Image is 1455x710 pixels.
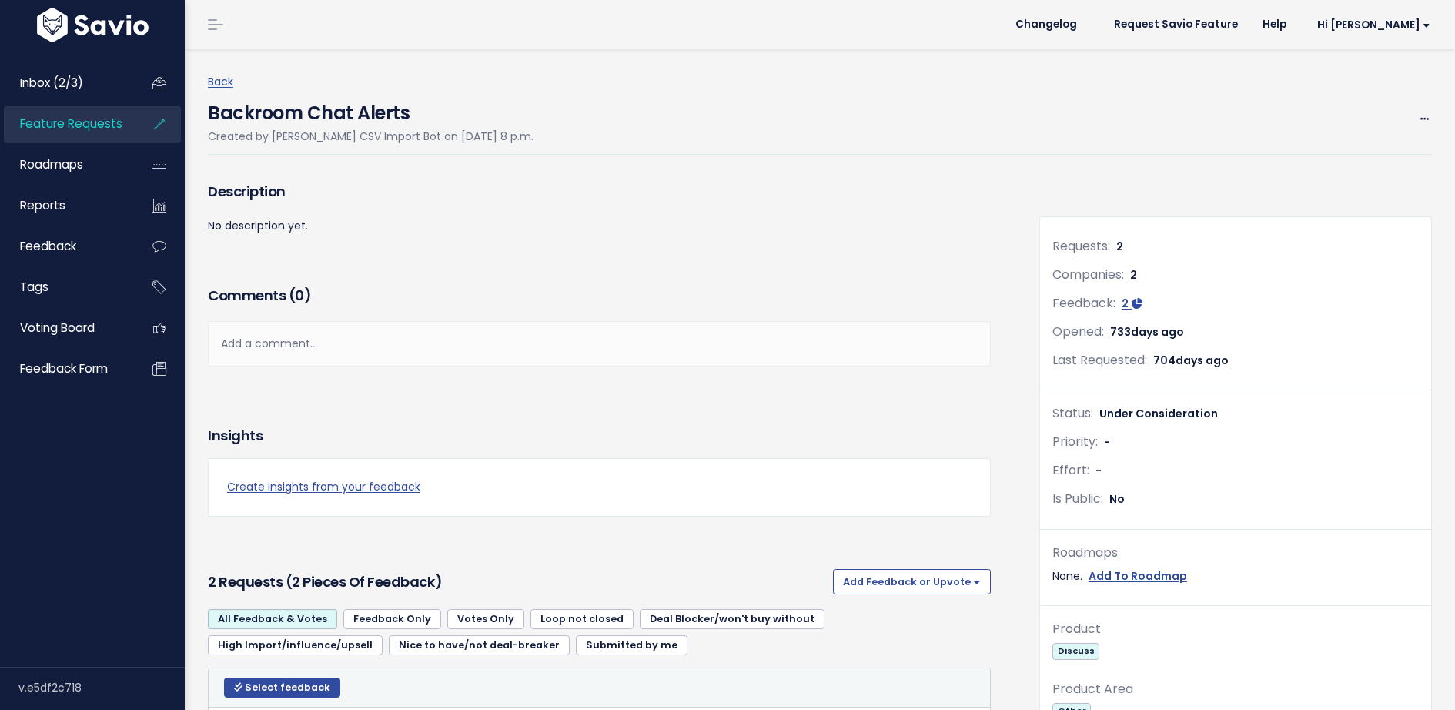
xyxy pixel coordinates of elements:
a: Feedback form [4,351,128,387]
a: Feedback [4,229,128,264]
span: 0 [295,286,304,305]
span: Voting Board [20,320,95,336]
h4: Backroom Chat Alerts [208,92,533,127]
h3: Comments ( ) [208,285,991,306]
a: Deal Blocker/won't buy without [640,609,824,629]
span: Feature Requests [20,116,122,132]
img: logo-white.9d6f32f41409.svg [33,8,152,42]
h3: Insights [208,425,263,447]
span: Changelog [1015,19,1077,30]
a: 2 [1122,296,1142,311]
a: Tags [4,270,128,305]
span: Created by [PERSON_NAME] CSV Import Bot on [DATE] 8 p.m. [208,129,533,144]
span: Hi [PERSON_NAME] [1317,19,1430,31]
div: v.e5df2c718 [18,668,185,708]
span: Companies: [1052,266,1124,283]
span: Tags [20,279,48,295]
a: Inbox (2/3) [4,65,128,101]
span: Feedback [20,238,76,254]
div: Roadmaps [1052,542,1419,564]
a: Feature Requests [4,106,128,142]
span: Effort: [1052,461,1089,479]
a: Request Savio Feature [1102,13,1250,36]
div: Product Area [1052,678,1419,701]
a: Back [208,74,233,89]
span: Opened: [1052,323,1104,340]
span: Discuss [1052,643,1099,659]
span: Inbox (2/3) [20,75,83,91]
span: 704 [1153,353,1229,368]
span: Priority: [1052,433,1098,450]
div: Add a comment... [208,321,991,367]
div: Product [1052,618,1419,641]
a: Reports [4,188,128,223]
button: Select feedback [224,678,340,698]
h3: Description [208,181,991,203]
span: Requests: [1052,237,1110,255]
a: Voting Board [4,310,128,346]
a: Help [1250,13,1299,36]
p: No description yet. [208,216,991,236]
a: Hi [PERSON_NAME] [1299,13,1443,37]
span: No [1109,491,1125,507]
a: Loop not closed [530,609,634,629]
a: High Import/influence/upsell [208,635,383,655]
span: 2 [1116,239,1123,254]
a: Feedback Only [343,609,441,629]
span: days ago [1131,324,1184,340]
a: Nice to have/not deal-breaker [389,635,570,655]
div: None. [1052,567,1419,586]
span: 2 [1122,296,1129,311]
a: All Feedback & Votes [208,609,337,629]
span: Last Requested: [1052,351,1147,369]
span: days ago [1176,353,1229,368]
span: Under Consideration [1099,406,1218,421]
span: 733 [1110,324,1184,340]
h3: 2 Requests (2 pieces of Feedback) [208,571,827,593]
button: Add Feedback or Upvote [833,569,991,594]
span: - [1104,434,1110,450]
span: Is Public: [1052,490,1103,507]
span: 2 [1130,267,1137,283]
span: Reports [20,197,65,213]
span: Status: [1052,404,1093,422]
a: Create insights from your feedback [227,477,972,497]
span: Roadmaps [20,156,83,172]
a: Submitted by me [576,635,687,655]
span: Select feedback [245,681,330,694]
span: Feedback: [1052,294,1115,312]
span: Feedback form [20,360,108,377]
a: Add To Roadmap [1089,567,1187,586]
a: Roadmaps [4,147,128,183]
a: Votes Only [447,609,524,629]
span: - [1095,463,1102,478]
